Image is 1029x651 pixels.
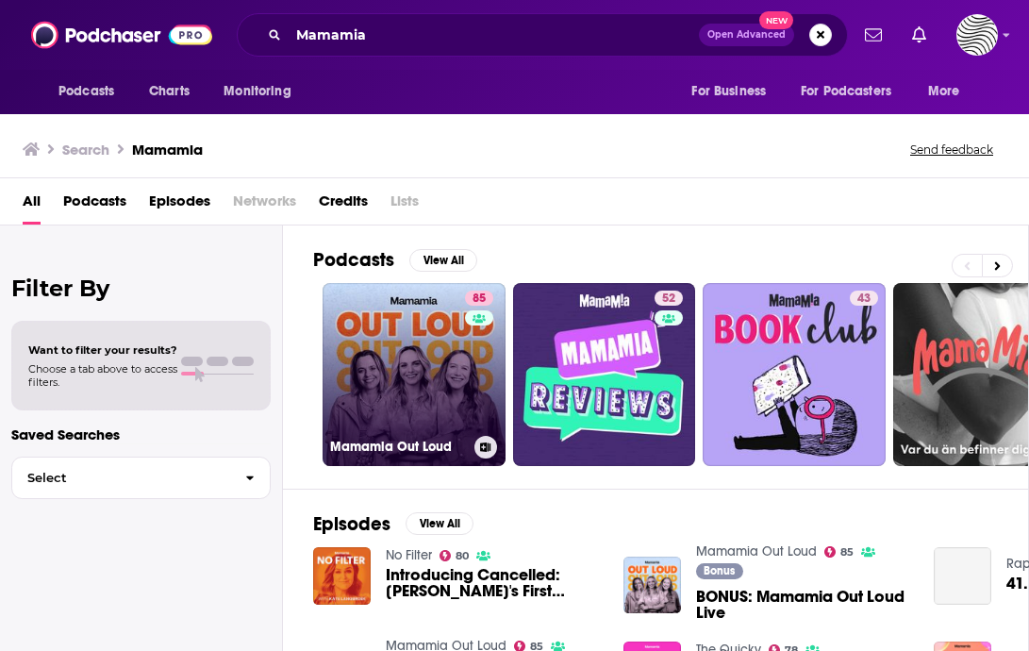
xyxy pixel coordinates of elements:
img: BONUS: Mamamia Out Loud Live [623,557,681,614]
a: 43 [850,291,878,306]
span: Charts [149,78,190,105]
button: Open AdvancedNew [699,24,794,46]
img: Introducing Cancelled: Mamamia's First Comedy Podcast [313,547,371,605]
a: Mamamia Out Loud [696,543,817,559]
a: No Filter [386,547,432,563]
button: View All [409,249,477,272]
button: View All [406,512,473,535]
a: 85Mamamia Out Loud [323,283,506,466]
span: Networks [233,186,296,225]
a: Introducing Cancelled: Mamamia's First Comedy Podcast [386,567,601,599]
a: 52 [655,291,683,306]
button: Select [11,457,271,499]
span: Want to filter your results? [28,343,177,357]
a: Episodes [149,186,210,225]
img: Podchaser - Follow, Share and Rate Podcasts [31,17,212,53]
button: Send feedback [905,142,999,158]
a: 41. Mamamia [934,547,991,605]
button: open menu [788,74,919,109]
span: Select [12,472,230,484]
a: Podcasts [63,186,126,225]
span: Bonus [704,565,735,576]
a: 85 [824,546,855,558]
a: 52 [513,283,696,466]
span: 43 [857,290,871,309]
a: Credits [319,186,368,225]
a: Show notifications dropdown [857,19,889,51]
button: open menu [45,74,139,109]
button: open menu [915,74,984,109]
span: 80 [456,552,469,560]
a: 80 [440,550,470,561]
span: For Business [691,78,766,105]
span: New [759,11,793,29]
h2: Filter By [11,275,271,302]
h2: Podcasts [313,248,394,272]
a: 43 [703,283,886,466]
input: Search podcasts, credits, & more... [289,20,699,50]
a: BONUS: Mamamia Out Loud Live [696,589,911,621]
img: User Profile [956,14,998,56]
span: 85 [840,548,854,557]
h3: Mamamia [132,141,203,159]
span: Monitoring [224,78,290,105]
h3: Search [62,141,109,159]
div: Search podcasts, credits, & more... [237,13,848,57]
span: For Podcasters [801,78,891,105]
a: Show notifications dropdown [905,19,934,51]
a: EpisodesView All [313,512,473,536]
button: open menu [210,74,315,109]
a: All [23,186,41,225]
span: Introducing Cancelled: [PERSON_NAME]'s First Comedy Podcast [386,567,601,599]
span: Podcasts [58,78,114,105]
span: Lists [390,186,419,225]
h2: Episodes [313,512,390,536]
h3: Mamamia Out Loud [330,439,467,455]
span: Open Advanced [707,30,786,40]
span: More [928,78,960,105]
span: 85 [473,290,486,309]
span: 52 [662,290,675,309]
a: Charts [137,74,201,109]
span: 85 [530,643,543,651]
button: Show profile menu [956,14,998,56]
span: Logged in as OriginalStrategies [956,14,998,56]
span: Choose a tab above to access filters. [28,362,177,389]
p: Saved Searches [11,426,271,443]
a: 85 [465,291,493,306]
a: PodcastsView All [313,248,477,272]
button: open menu [678,74,789,109]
